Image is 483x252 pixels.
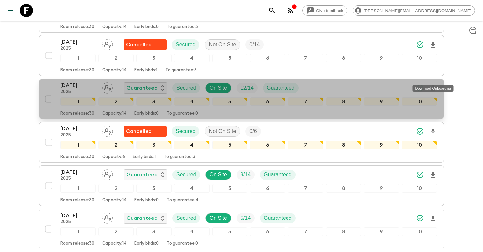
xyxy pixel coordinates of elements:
p: Guaranteed [264,171,292,179]
div: 8 [326,184,361,193]
div: Trip Fill [245,126,261,137]
div: 1 [60,54,96,62]
p: 2025 [60,46,97,51]
div: 1 [60,141,96,149]
div: 1 [60,97,96,106]
p: To guarantee: 0 [167,241,198,246]
div: 9 [364,184,399,193]
div: Secured [172,170,200,180]
div: 4 [174,54,209,62]
div: Not On Site [205,126,241,137]
div: 10 [402,227,437,236]
p: Room release: 30 [60,154,94,160]
div: Trip Fill [237,170,255,180]
p: 5 / 14 [241,214,251,222]
span: Assign pack leader [102,128,113,133]
div: 5 [212,184,247,193]
p: 12 / 14 [241,84,254,92]
p: Cancelled [126,127,152,135]
svg: Synced Successfully [416,127,424,135]
div: 1 [60,227,96,236]
div: 6 [250,227,285,236]
div: Secured [172,213,200,223]
div: 5 [212,227,247,236]
div: Not On Site [205,39,241,50]
p: Not On Site [209,41,236,49]
button: [DATE]2025Assign pack leaderGuaranteedSecuredOn SiteTrip FillGuaranteed12345678910Room release:30... [39,165,444,206]
p: [DATE] [60,168,97,176]
div: 4 [174,141,209,149]
p: 0 / 14 [249,41,260,49]
div: 6 [250,54,285,62]
div: Secured [172,39,199,50]
div: 7 [288,184,323,193]
div: 7 [288,141,323,149]
p: [DATE] [60,81,97,89]
p: Secured [176,84,196,92]
div: [PERSON_NAME][EMAIL_ADDRESS][DOMAIN_NAME] [353,5,475,16]
p: On Site [210,84,227,92]
p: To guarantee: 3 [164,154,195,160]
div: On Site [205,170,231,180]
span: Assign pack leader [102,84,113,90]
p: Capacity: 14 [102,111,126,116]
span: [PERSON_NAME][EMAIL_ADDRESS][DOMAIN_NAME] [360,8,475,13]
button: menu [4,4,17,17]
p: Guaranteed [126,171,158,179]
p: Guaranteed [264,214,292,222]
button: search adventures [265,4,279,17]
svg: Synced Successfully [416,41,424,49]
div: 6 [250,184,285,193]
button: [DATE]2025Assign pack leaderFlash Pack cancellationSecuredNot On SiteTrip Fill12345678910Room rel... [39,122,444,163]
div: 3 [136,227,172,236]
p: Secured [176,214,196,222]
div: 7 [288,54,323,62]
div: 8 [326,54,361,62]
svg: Download Onboarding [429,128,437,136]
svg: Synced Successfully [416,214,424,222]
div: 4 [174,97,209,106]
p: Guaranteed [126,84,158,92]
div: Flash Pack cancellation [124,39,167,50]
div: 9 [364,54,399,62]
svg: Download Onboarding [429,41,437,49]
p: 9 / 14 [241,171,251,179]
p: [DATE] [60,125,97,133]
p: 2025 [60,133,97,138]
div: 2 [98,184,133,193]
p: Secured [176,127,195,135]
p: [DATE] [60,212,97,219]
p: Secured [176,41,195,49]
div: 3 [136,97,172,106]
p: Room release: 30 [60,198,94,203]
div: On Site [205,83,231,93]
button: [DATE]2025Assign pack leaderGuaranteedSecuredOn SiteTrip FillGuaranteed12345678910Room release:30... [39,79,444,119]
div: On Site [205,213,231,223]
div: 2 [98,227,133,236]
p: Capacity: 14 [102,24,126,30]
p: Secured [176,171,196,179]
p: Early birds: 1 [133,154,156,160]
div: 4 [174,227,209,236]
p: 2025 [60,219,97,225]
div: Flash Pack cancellation [124,126,167,137]
div: 2 [98,54,133,62]
div: Trip Fill [237,83,258,93]
p: Early birds: 1 [134,68,157,73]
p: Room release: 30 [60,68,94,73]
button: [DATE]2025Assign pack leaderFlash Pack cancellationSecuredNot On SiteTrip Fill12345678910Room rel... [39,35,444,76]
div: 3 [136,54,172,62]
span: Assign pack leader [102,41,113,46]
p: To guarantee: 0 [167,111,198,116]
div: 10 [402,54,437,62]
p: Guaranteed [267,84,295,92]
svg: Download Onboarding [429,215,437,222]
p: 2025 [60,89,97,95]
div: 5 [212,54,247,62]
span: Give feedback [312,8,347,13]
p: Capacity: 14 [102,198,126,203]
div: 8 [326,227,361,236]
p: To guarantee: 3 [167,24,198,30]
p: Room release: 30 [60,24,94,30]
p: 2025 [60,176,97,181]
